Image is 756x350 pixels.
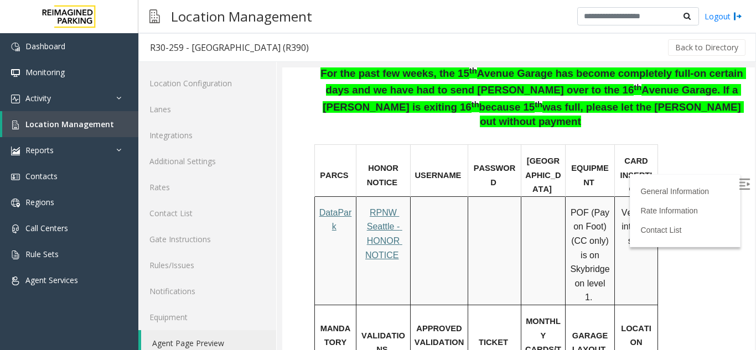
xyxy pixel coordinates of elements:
span: USERNAME [133,103,179,112]
span: Regions [25,197,54,207]
span: th [252,33,260,41]
span: POF (Pay on Foot) (CC only) is on Skybridge on level 1. [288,140,330,235]
span: th [351,15,359,24]
img: 'icon' [11,147,20,155]
span: MANDATORY FIELDS [38,257,68,294]
a: Rates [138,174,276,200]
a: General Information [358,119,427,128]
span: TICKET [196,270,226,279]
img: 'icon' [11,250,20,259]
a: Additional Settings [138,148,276,174]
a: Contact List [138,200,276,226]
a: Lanes [138,96,276,122]
span: [GEOGRAPHIC_DATA] [243,89,278,126]
span: was full, please let the [PERSON_NAME] out without payment [198,34,462,60]
span: PASSWORD [191,96,234,119]
span: Monitoring [25,67,65,77]
div: R30-259 - [GEOGRAPHIC_DATA] (R390) [150,40,309,55]
span: PARCS [38,103,66,112]
img: 'icon' [11,276,20,285]
span: CARD INSERTION [338,89,370,126]
img: 'icon' [11,121,20,129]
a: DataPark [37,140,70,164]
a: Location Configuration [138,70,276,96]
span: GARAGE LAYOUT [290,264,328,287]
span: HONOR NOTICE [85,96,118,119]
img: Open/Close Sidebar Menu [457,111,468,122]
span: th [189,33,197,41]
span: Dashboard [25,41,65,51]
img: 'icon' [11,173,20,181]
button: Back to Directory [668,39,745,56]
span: Call Centers [25,223,68,233]
img: 'icon' [11,43,20,51]
span: Avenue Garage. If a [PERSON_NAME] is exiting 16 [40,17,458,45]
span: MONTHLY CARDS/TENANTS [243,249,279,301]
span: Vertical into the slot [339,140,371,178]
span: Agent Services [25,275,78,285]
a: Logout [705,11,742,22]
a: Notifications [138,278,276,304]
a: RPNW Seattle - HONOR NOTICE [83,140,120,192]
span: Contacts [25,171,58,181]
span: LOCATION TIME [339,257,369,294]
span: Reports [25,145,54,155]
a: Gate Instructions [138,226,276,252]
img: 'icon' [11,95,20,103]
a: Location Management [2,111,138,137]
img: pageIcon [149,3,160,30]
img: logout [733,11,742,22]
img: 'icon' [11,69,20,77]
a: Rules/Issues [138,252,276,278]
span: APPROVED VALIDATION LIST [132,257,184,294]
h3: Location Management [165,3,318,30]
span: Location Management [25,119,114,129]
a: Equipment [138,304,276,330]
span: Activity [25,93,51,103]
a: Contact List [358,158,399,167]
a: Rate Information [358,139,416,148]
span: Rule Sets [25,249,59,259]
a: Integrations [138,122,276,148]
img: 'icon' [11,198,20,207]
span: EQUIPMENT [289,96,327,119]
span: because 15 [197,34,253,45]
img: 'icon' [11,224,20,233]
span: VALIDATIONS [79,264,123,287]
